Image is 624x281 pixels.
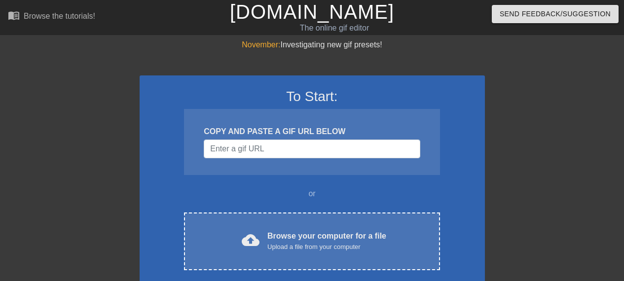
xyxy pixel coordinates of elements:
[8,9,95,25] a: Browse the tutorials!
[8,9,20,21] span: menu_book
[165,188,459,200] div: or
[242,231,259,249] span: cloud_upload
[267,242,386,252] div: Upload a file from your computer
[492,5,619,23] button: Send Feedback/Suggestion
[267,230,386,252] div: Browse your computer for a file
[152,88,472,105] h3: To Start:
[24,12,95,20] div: Browse the tutorials!
[204,140,420,158] input: Username
[242,40,280,49] span: November:
[213,22,456,34] div: The online gif editor
[204,126,420,138] div: COPY AND PASTE A GIF URL BELOW
[500,8,611,20] span: Send Feedback/Suggestion
[230,1,394,23] a: [DOMAIN_NAME]
[140,39,485,51] div: Investigating new gif presets!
